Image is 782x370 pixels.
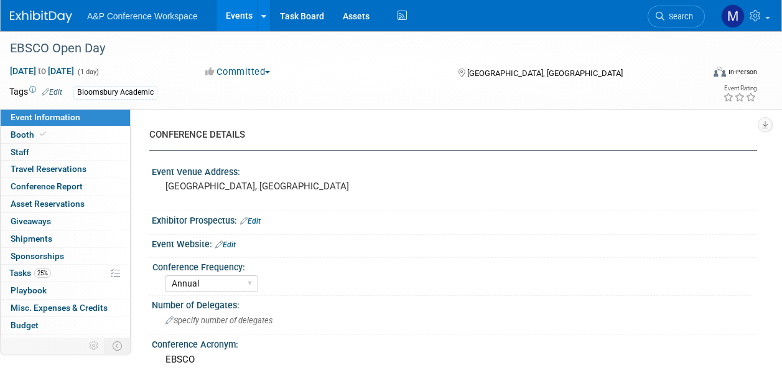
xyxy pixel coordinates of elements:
span: Budget [11,320,39,330]
div: CONFERENCE DETAILS [149,128,748,141]
div: EBSCO Open Day [6,37,693,60]
a: Travel Reservations [1,161,130,178]
td: Personalize Event Tab Strip [83,338,105,354]
a: Search [648,6,705,27]
a: Budget [1,317,130,334]
div: Bloomsbury Academic [73,86,157,99]
span: Staff [11,147,29,157]
span: Booth [11,130,49,140]
button: Committed [201,65,275,78]
span: Search [664,12,693,21]
div: Conference Acronym: [152,335,757,351]
span: Event Information [11,112,80,122]
div: Event Rating [723,85,756,92]
span: 25% [34,268,51,278]
span: [GEOGRAPHIC_DATA], [GEOGRAPHIC_DATA] [467,69,623,78]
a: Tasks25% [1,265,130,282]
span: to [36,66,48,76]
a: Staff [1,144,130,161]
span: Misc. Expenses & Credits [11,303,108,313]
td: Toggle Event Tabs [105,338,131,354]
a: Event Information [1,109,130,126]
span: Conference Report [11,181,83,191]
a: Giveaways [1,213,130,230]
img: Matt Hambridge [721,4,745,28]
a: Playbook [1,282,130,299]
td: Tags [9,85,62,100]
span: Shipments [11,234,52,244]
div: Exhibitor Prospectus: [152,211,757,227]
a: ROI, Objectives & ROO [1,334,130,351]
a: Asset Reservations [1,196,130,212]
span: Specify number of delegates [165,316,272,325]
a: Edit [42,88,62,97]
div: Conference Frequency: [152,258,752,273]
span: Playbook [11,285,47,295]
span: Sponsorships [11,251,64,261]
span: A&P Conference Workspace [87,11,198,21]
div: Number of Delegates: [152,296,757,311]
a: Sponsorships [1,248,130,265]
a: Booth [1,126,130,143]
span: Asset Reservations [11,199,85,209]
a: Misc. Expenses & Credits [1,300,130,316]
pre: [GEOGRAPHIC_DATA], [GEOGRAPHIC_DATA] [165,181,390,192]
span: ROI, Objectives & ROO [11,338,94,348]
span: Tasks [9,268,51,278]
a: Shipments [1,230,130,247]
a: Edit [215,240,236,249]
span: [DATE] [DATE] [9,65,75,77]
div: Event Venue Address: [152,163,757,178]
img: Format-Inperson.png [714,67,726,77]
img: ExhibitDay [10,11,72,23]
div: EBSCO [161,350,748,369]
a: Edit [240,217,261,225]
div: Event Website: [152,235,757,251]
span: (1 day) [77,68,99,76]
span: Giveaways [11,216,51,226]
div: In-Person [728,67,757,77]
span: Travel Reservations [11,164,86,174]
a: Conference Report [1,178,130,195]
i: Booth reservation complete [40,131,46,138]
div: Event Format [648,65,757,83]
